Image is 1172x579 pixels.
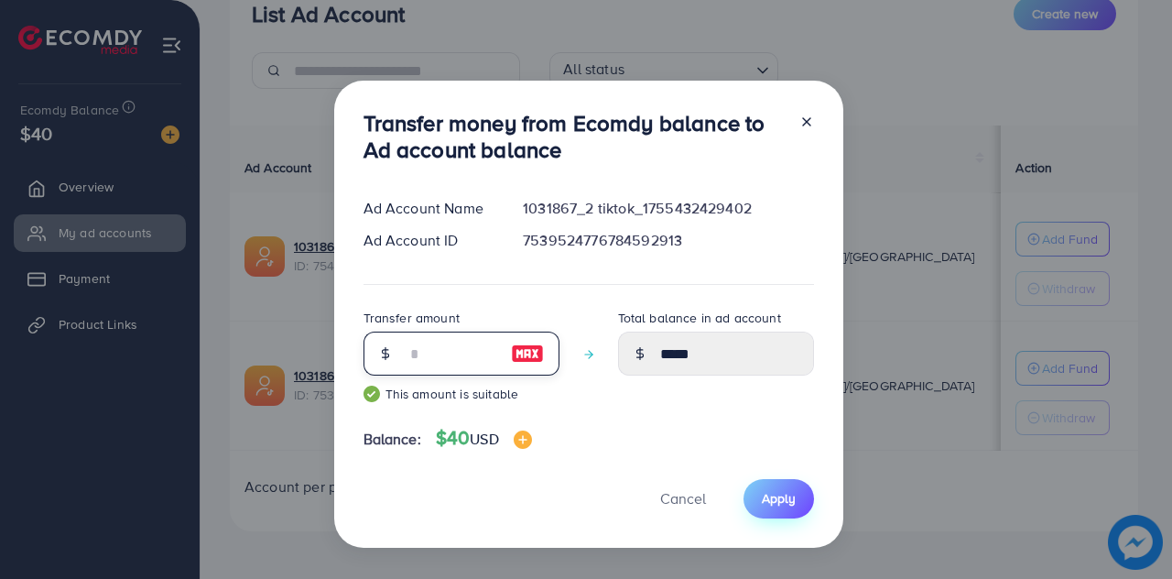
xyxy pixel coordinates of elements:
[349,230,509,251] div: Ad Account ID
[618,309,781,327] label: Total balance in ad account
[364,386,380,402] img: guide
[349,198,509,219] div: Ad Account Name
[762,489,796,508] span: Apply
[508,230,828,251] div: 7539524776784592913
[436,427,532,450] h4: $40
[364,110,785,163] h3: Transfer money from Ecomdy balance to Ad account balance
[364,429,421,450] span: Balance:
[514,431,532,449] img: image
[508,198,828,219] div: 1031867_2 tiktok_1755432429402
[511,343,544,365] img: image
[637,479,729,519] button: Cancel
[364,309,460,327] label: Transfer amount
[470,429,498,449] span: USD
[743,479,814,519] button: Apply
[364,385,559,403] small: This amount is suitable
[660,488,706,508] span: Cancel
